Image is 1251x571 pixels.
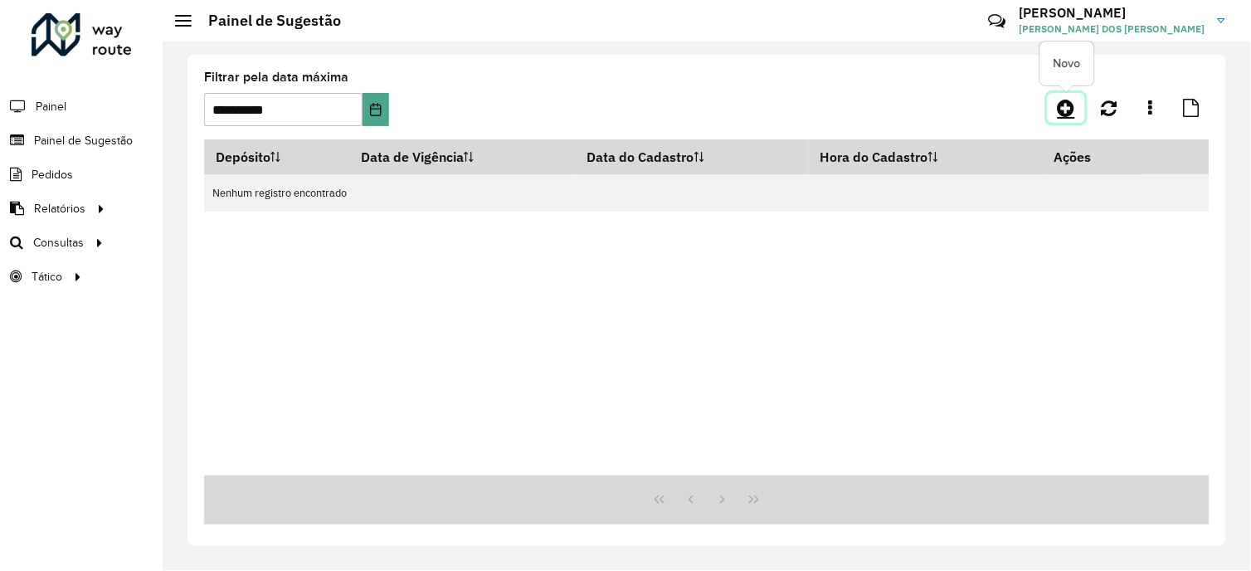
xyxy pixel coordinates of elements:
th: Data do Cadastro [576,139,809,174]
th: Hora do Cadastro [809,139,1043,174]
button: Choose Date [363,93,389,126]
span: Painel [36,98,66,115]
td: Nenhum registro encontrado [204,174,1210,212]
th: Data de Vigência [350,139,576,174]
div: Novo [1040,41,1094,85]
span: Pedidos [32,166,73,183]
span: Relatórios [34,200,85,217]
span: Consultas [33,234,84,251]
label: Filtrar pela data máxima [204,67,348,87]
th: Ações [1043,139,1142,174]
span: Tático [32,268,62,285]
span: [PERSON_NAME] DOS [PERSON_NAME] [1020,22,1205,37]
th: Depósito [204,139,350,174]
h2: Painel de Sugestão [192,12,341,30]
a: Contato Rápido [980,3,1015,39]
span: Painel de Sugestão [34,132,133,149]
h3: [PERSON_NAME] [1020,5,1205,21]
